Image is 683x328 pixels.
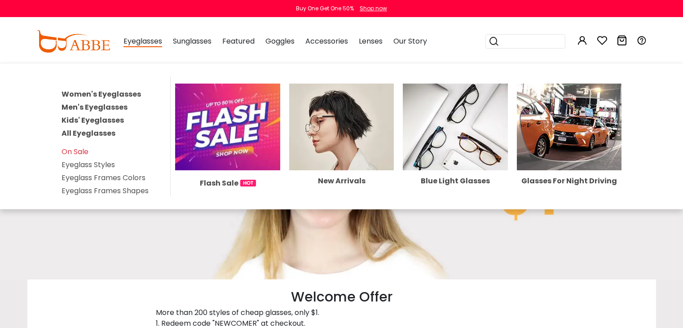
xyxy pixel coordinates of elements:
[359,36,383,46] span: Lenses
[222,36,255,46] span: Featured
[200,177,238,189] span: Flash Sale
[265,36,295,46] span: Goggles
[517,84,622,170] img: Glasses For Night Driving
[289,177,394,185] div: New Arrivals
[123,36,162,47] span: Eyeglasses
[62,146,88,157] a: On Sale
[403,177,508,185] div: Blue Light Glasses
[403,84,508,170] img: Blue Light Glasses
[289,84,394,170] img: New Arrivals
[289,121,394,185] a: New Arrivals
[517,177,622,185] div: Glasses For Night Driving
[62,89,141,99] a: Women's Eyeglasses
[62,115,124,125] a: Kids' Eyeglasses
[32,290,652,304] h5: Welcome Offer
[36,30,110,53] img: abbeglasses.com
[62,102,128,112] a: Men's Eyeglasses
[62,186,149,196] a: Eyeglass Frames Shapes
[173,36,212,46] span: Sunglasses
[62,160,115,170] a: Eyeglass Styles
[355,4,387,12] a: Shop now
[305,36,348,46] span: Accessories
[62,173,145,183] a: Eyeglass Frames Colors
[517,121,622,185] a: Glasses For Night Driving
[175,84,280,170] img: Flash Sale
[62,128,115,138] a: All Eyeglasses
[403,121,508,185] a: Blue Light Glasses
[393,36,427,46] span: Our Story
[360,4,387,13] div: Shop now
[240,180,256,186] img: 1724998894317IetNH.gif
[296,4,354,13] div: Buy One Get One 50%
[175,121,280,189] a: Flash Sale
